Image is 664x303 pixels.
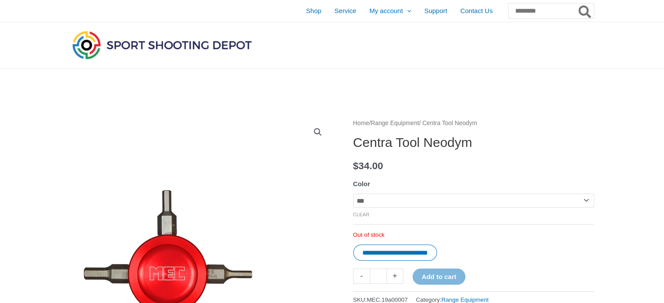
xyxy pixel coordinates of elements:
label: Color [353,180,370,187]
a: - [353,269,370,284]
nav: Breadcrumb [353,118,594,129]
bdi: 34.00 [353,160,383,171]
a: + [387,269,403,284]
a: Home [353,120,369,126]
input: Product quantity [370,269,387,284]
button: Add to cart [413,269,465,285]
a: Range Equipment [371,120,419,126]
img: Sport Shooting Depot [70,29,254,61]
h1: Centra Tool Neodym [353,135,594,150]
span: $ [353,160,359,171]
p: Out of stock [353,231,594,239]
a: View full-screen image gallery [310,124,326,140]
a: Clear options [353,212,370,217]
span: MEC.19a00007 [367,296,408,303]
button: Search [577,3,594,18]
a: Range Equipment [441,296,489,303]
